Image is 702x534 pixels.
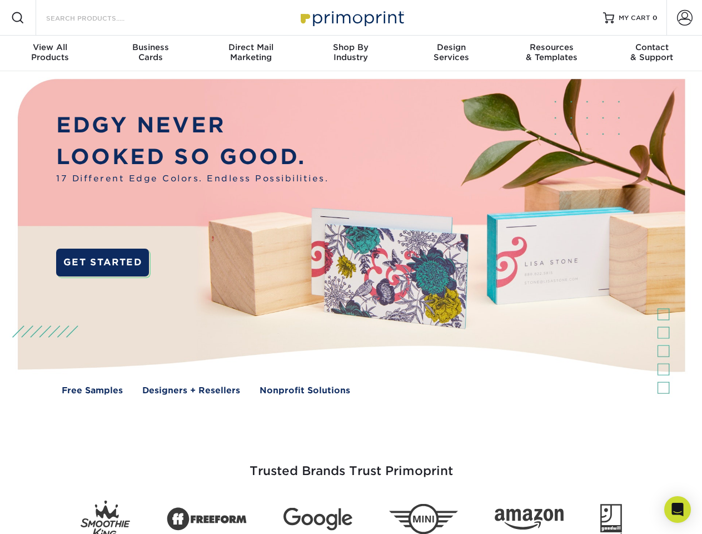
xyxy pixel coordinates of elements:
span: Resources [501,42,601,52]
iframe: Google Customer Reviews [3,500,94,530]
img: Goodwill [600,504,622,534]
a: Designers + Resellers [142,384,240,397]
a: Free Samples [62,384,123,397]
div: & Templates [501,42,601,62]
a: Direct MailMarketing [201,36,301,71]
div: Services [401,42,501,62]
div: Industry [301,42,401,62]
span: 0 [653,14,658,22]
a: DesignServices [401,36,501,71]
a: Nonprofit Solutions [260,384,350,397]
span: Direct Mail [201,42,301,52]
span: MY CART [619,13,650,23]
input: SEARCH PRODUCTS..... [45,11,153,24]
img: Amazon [495,509,564,530]
span: Business [100,42,200,52]
a: Resources& Templates [501,36,601,71]
img: Primoprint [296,6,407,29]
div: Cards [100,42,200,62]
p: EDGY NEVER [56,110,328,141]
span: 17 Different Edge Colors. Endless Possibilities. [56,172,328,185]
div: Open Intercom Messenger [664,496,691,523]
div: & Support [602,42,702,62]
span: Design [401,42,501,52]
p: LOOKED SO GOOD. [56,141,328,173]
h3: Trusted Brands Trust Primoprint [26,437,676,492]
a: Shop ByIndustry [301,36,401,71]
div: Marketing [201,42,301,62]
span: Shop By [301,42,401,52]
a: Contact& Support [602,36,702,71]
span: Contact [602,42,702,52]
a: BusinessCards [100,36,200,71]
a: GET STARTED [56,249,149,276]
img: Google [283,508,352,531]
